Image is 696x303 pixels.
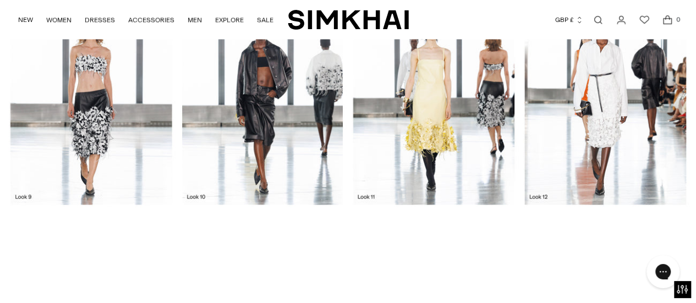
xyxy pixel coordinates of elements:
a: MEN [188,8,202,32]
a: SIMKHAI [288,9,409,30]
a: Go to the account page [610,9,632,31]
a: EXPLORE [215,8,244,32]
a: Wishlist [633,9,655,31]
button: GBP £ [555,8,583,32]
a: WOMEN [46,8,72,32]
a: ACCESSORIES [128,8,174,32]
a: DRESSES [85,8,115,32]
a: Open cart modal [656,9,678,31]
iframe: Gorgias live chat messenger [641,251,685,292]
a: SALE [257,8,273,32]
a: Open search modal [587,9,609,31]
a: NEW [18,8,33,32]
span: 0 [673,14,683,24]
